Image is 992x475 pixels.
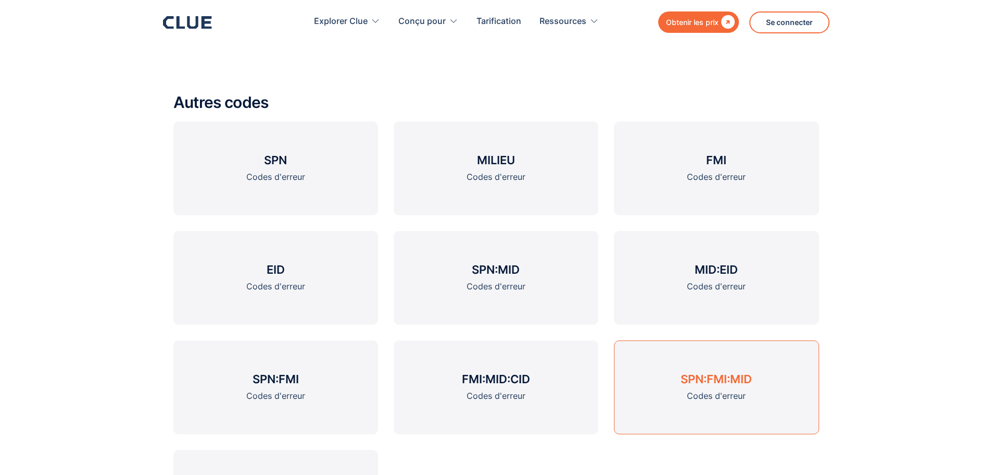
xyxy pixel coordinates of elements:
[476,16,521,26] font: Tarification
[539,16,586,26] font: Ressources
[539,5,599,38] div: Ressources
[264,153,287,167] font: SPN
[749,11,830,33] a: Se connecter
[467,281,525,291] font: Codes d'erreur
[394,340,598,434] a: FMI:MID:CIDCodes d'erreur
[476,5,521,38] a: Tarification
[614,121,819,215] a: FMICodes d'erreur
[314,16,368,26] font: Explorer Clue
[253,372,299,386] font: SPN:FMI
[246,172,305,182] font: Codes d'erreur
[398,5,458,38] div: Conçu pour
[766,18,813,27] font: Se connecter
[173,121,378,215] a: SPNCodes d'erreur
[314,5,380,38] div: Explorer Clue
[173,93,269,112] font: Autres codes
[706,153,726,167] font: FMI
[687,172,746,182] font: Codes d'erreur
[658,11,739,33] a: Obtenir les prix
[614,340,819,434] a: SPN:FMI:MIDCodes d'erreur
[246,281,305,291] font: Codes d'erreur
[398,16,446,26] font: Conçu pour
[246,391,305,401] font: Codes d'erreur
[666,18,719,27] font: Obtenir les prix
[467,172,525,182] font: Codes d'erreur
[687,281,746,291] font: Codes d'erreur
[394,231,598,325] a: SPN:MIDCodes d'erreur
[695,263,738,276] font: MID:EID
[267,263,285,276] font: EID
[687,391,746,401] font: Codes d'erreur
[462,372,530,386] font: FMI:MID:CID
[721,15,735,29] font: 
[173,340,378,434] a: SPN:FMICodes d'erreur
[173,231,378,325] a: EIDCodes d'erreur
[394,121,598,215] a: MILIEUCodes d'erreur
[614,231,819,325] a: MID:EIDCodes d'erreur
[472,263,520,276] font: SPN:MID
[477,153,515,167] font: MILIEU
[681,372,752,386] font: SPN:FMI:MID
[467,391,525,401] font: Codes d'erreur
